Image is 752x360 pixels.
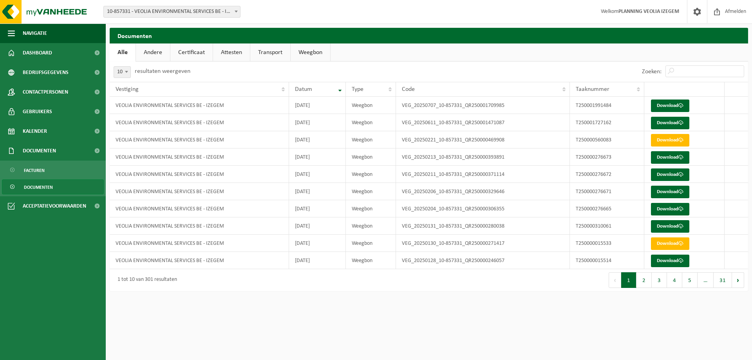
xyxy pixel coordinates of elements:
[136,43,170,62] a: Andere
[2,179,104,194] a: Documenten
[698,272,714,288] span: …
[396,97,570,114] td: VEG_20250707_10-857331_QR250001709985
[570,131,644,148] td: T250000560083
[570,114,644,131] td: T250001727162
[346,183,396,200] td: Weegbon
[396,114,570,131] td: VEG_20250611_10-857331_QR250001471087
[570,217,644,235] td: T250000310061
[346,97,396,114] td: Weegbon
[289,166,346,183] td: [DATE]
[346,200,396,217] td: Weegbon
[289,235,346,252] td: [DATE]
[396,252,570,269] td: VEG_20250128_10-857331_QR250000246057
[346,114,396,131] td: Weegbon
[289,114,346,131] td: [DATE]
[570,183,644,200] td: T250000276671
[396,200,570,217] td: VEG_20250204_10-857331_QR250000306355
[636,272,652,288] button: 2
[618,9,679,14] strong: PLANNING VEOLIA IZEGEM
[570,166,644,183] td: T250000276672
[621,272,636,288] button: 1
[23,196,86,216] span: Acceptatievoorwaarden
[2,163,104,177] a: Facturen
[667,272,682,288] button: 4
[346,131,396,148] td: Weegbon
[110,28,748,43] h2: Documenten
[135,68,190,74] label: resultaten weergeven
[213,43,250,62] a: Attesten
[289,200,346,217] td: [DATE]
[651,220,689,233] a: Download
[651,255,689,267] a: Download
[396,166,570,183] td: VEG_20250211_10-857331_QR250000371114
[732,272,744,288] button: Next
[346,217,396,235] td: Weegbon
[570,200,644,217] td: T250000276665
[24,163,45,178] span: Facturen
[642,69,662,75] label: Zoeken:
[352,86,363,92] span: Type
[110,166,289,183] td: VEOLIA ENVIRONMENTAL SERVICES BE - IZEGEM
[110,131,289,148] td: VEOLIA ENVIRONMENTAL SERVICES BE - IZEGEM
[396,148,570,166] td: VEG_20250213_10-857331_QR250000393891
[346,252,396,269] td: Weegbon
[110,114,289,131] td: VEOLIA ENVIRONMENTAL SERVICES BE - IZEGEM
[289,131,346,148] td: [DATE]
[295,86,312,92] span: Datum
[110,200,289,217] td: VEOLIA ENVIRONMENTAL SERVICES BE - IZEGEM
[652,272,667,288] button: 3
[651,237,689,250] a: Download
[570,252,644,269] td: T250000015514
[346,235,396,252] td: Weegbon
[170,43,213,62] a: Certificaat
[682,272,698,288] button: 5
[110,217,289,235] td: VEOLIA ENVIRONMENTAL SERVICES BE - IZEGEM
[110,148,289,166] td: VEOLIA ENVIRONMENTAL SERVICES BE - IZEGEM
[651,134,689,147] a: Download
[23,82,68,102] span: Contactpersonen
[289,148,346,166] td: [DATE]
[570,148,644,166] td: T250000276673
[114,67,130,78] span: 10
[396,217,570,235] td: VEG_20250131_10-857331_QR250000280038
[651,117,689,129] a: Download
[116,86,139,92] span: Vestiging
[570,97,644,114] td: T250001991484
[402,86,415,92] span: Code
[714,272,732,288] button: 31
[110,183,289,200] td: VEOLIA ENVIRONMENTAL SERVICES BE - IZEGEM
[114,66,131,78] span: 10
[651,168,689,181] a: Download
[250,43,290,62] a: Transport
[396,183,570,200] td: VEG_20250206_10-857331_QR250000329646
[23,121,47,141] span: Kalender
[110,43,136,62] a: Alle
[23,102,52,121] span: Gebruikers
[23,24,47,43] span: Navigatie
[651,151,689,164] a: Download
[651,186,689,198] a: Download
[23,43,52,63] span: Dashboard
[396,235,570,252] td: VEG_20250130_10-857331_QR250000271417
[289,252,346,269] td: [DATE]
[609,272,621,288] button: Previous
[110,235,289,252] td: VEOLIA ENVIRONMENTAL SERVICES BE - IZEGEM
[110,252,289,269] td: VEOLIA ENVIRONMENTAL SERVICES BE - IZEGEM
[114,273,177,287] div: 1 tot 10 van 301 resultaten
[289,97,346,114] td: [DATE]
[24,180,53,195] span: Documenten
[346,166,396,183] td: Weegbon
[291,43,330,62] a: Weegbon
[104,6,240,17] span: 10-857331 - VEOLIA ENVIRONMENTAL SERVICES BE - IZEGEM
[289,217,346,235] td: [DATE]
[23,141,56,161] span: Documenten
[651,203,689,215] a: Download
[576,86,609,92] span: Taaknummer
[396,131,570,148] td: VEG_20250221_10-857331_QR250000469908
[570,235,644,252] td: T250000015533
[110,97,289,114] td: VEOLIA ENVIRONMENTAL SERVICES BE - IZEGEM
[346,148,396,166] td: Weegbon
[289,183,346,200] td: [DATE]
[103,6,240,18] span: 10-857331 - VEOLIA ENVIRONMENTAL SERVICES BE - IZEGEM
[23,63,69,82] span: Bedrijfsgegevens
